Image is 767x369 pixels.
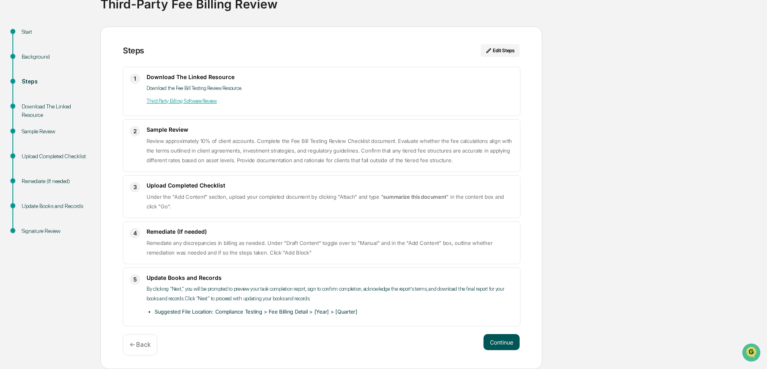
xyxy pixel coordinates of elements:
[22,202,88,210] div: Update Books and Records
[22,127,88,136] div: Sample Review
[133,126,137,136] span: 2
[16,101,52,109] span: Preclearance
[147,182,514,189] h3: Upload Completed Checklist
[27,69,102,76] div: We're available if you need us!
[147,73,514,80] h3: Download The Linked Resource
[57,136,97,142] a: Powered byPylon
[147,138,512,163] span: Review approximately 10% of client accounts. Complete the Fee Bill Testing Review Checklist docum...
[147,98,217,104] a: Third Party Billing Software Review
[22,77,88,86] div: Steps
[22,177,88,186] div: Remediate (If needed)
[5,113,54,128] a: 🔎Data Lookup
[147,194,504,210] span: Under the "Add Content" section, upload your completed document by clicking "Attach" and type " "...
[22,102,88,119] div: Download The Linked Resource
[27,61,132,69] div: Start new chat
[481,44,520,57] button: Edit Steps
[130,341,151,349] p: ← Back
[16,116,51,124] span: Data Lookup
[147,84,514,93] p: Download the Fee Bill Testing Review Resource.
[22,53,88,61] div: Background
[383,194,446,200] strong: summarize this document
[147,240,492,256] span: Remediate any discrepancies in billing as needed. Under "Draft Content" toggle over to "Manual" a...
[8,17,146,30] p: How can we help?
[58,102,65,108] div: 🗄️
[8,61,22,76] img: 1746055101610-c473b297-6a78-478c-a979-82029cc54cd1
[134,74,136,84] span: 1
[483,334,520,350] button: Continue
[66,101,100,109] span: Attestations
[5,98,55,112] a: 🖐️Preclearance
[133,182,137,192] span: 3
[147,274,514,281] h3: Update Books and Records
[80,136,97,142] span: Pylon
[22,28,88,36] div: Start
[147,228,514,235] h3: Remediate (If needed)
[55,98,103,112] a: 🗄️Attestations
[22,227,88,235] div: Signature Review
[155,307,514,316] li: Suggested File Location: Compliance Testing > Fee Billing Detail > [Year] > [Quarter]
[137,64,146,73] button: Start new chat
[8,102,14,108] div: 🖐️
[22,152,88,161] div: Upload Completed Checklist
[8,117,14,124] div: 🔎
[147,126,514,133] h3: Sample Review
[133,228,137,238] span: 4
[133,275,137,284] span: 5
[741,342,763,364] iframe: Open customer support
[147,284,514,304] p: By clicking “Next,” you will be prompted to preview your task completion report, sign to confirm ...
[123,46,144,55] div: Steps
